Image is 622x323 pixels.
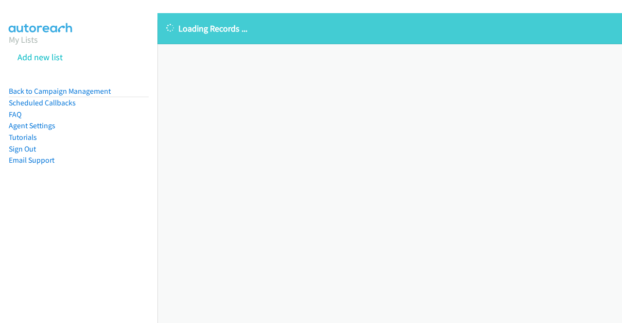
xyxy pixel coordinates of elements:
a: Back to Campaign Management [9,86,111,96]
a: Add new list [17,51,63,63]
a: Tutorials [9,133,37,142]
a: Sign Out [9,144,36,153]
a: FAQ [9,110,21,119]
a: Scheduled Callbacks [9,98,76,107]
a: Email Support [9,155,54,165]
p: Loading Records ... [166,22,613,35]
a: My Lists [9,34,38,45]
a: Agent Settings [9,121,55,130]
